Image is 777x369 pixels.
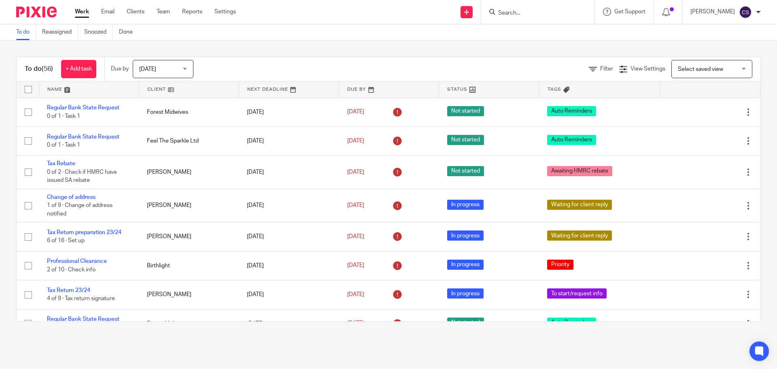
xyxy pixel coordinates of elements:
span: Filter [600,66,613,72]
span: [DATE] [347,234,364,239]
a: To do [16,24,36,40]
span: Auto Reminders [547,135,596,145]
span: 1 of 9 · Change of address notified [47,203,113,217]
span: Priority [547,260,573,270]
td: [DATE] [239,309,339,338]
h1: To do [25,65,53,73]
p: [PERSON_NAME] [690,8,735,16]
td: Forest Midwives [139,98,239,126]
td: Birthlight [139,251,239,280]
span: Waiting for client reply [547,200,612,210]
span: Not started [447,166,484,176]
span: 0 of 1 · Task 1 [47,142,80,148]
span: View Settings [631,66,665,72]
a: Tax Return 23/24 [47,288,90,293]
span: 4 of 9 · Tax return signature [47,296,115,301]
a: Settings [214,8,236,16]
td: Feel The Sparkle Ltd [139,126,239,155]
td: [PERSON_NAME] [139,156,239,189]
span: In progress [447,260,484,270]
span: Auto Reminders [547,106,596,116]
span: 0 of 1 · Task 1 [47,113,80,119]
a: Clients [127,8,144,16]
span: Waiting for client reply [547,230,612,241]
span: Not started [447,318,484,328]
span: Awaiting HMRC rebate [547,166,612,176]
span: Auto Reminders [547,318,596,328]
a: Email [101,8,115,16]
span: 2 of 10 · Check info [47,267,96,273]
p: Due by [111,65,129,73]
td: [PERSON_NAME] [139,280,239,309]
span: [DATE] [139,66,156,72]
a: Change of address [47,194,96,200]
span: [DATE] [347,109,364,115]
span: [DATE] [347,321,364,326]
td: [PERSON_NAME] [139,222,239,251]
td: [DATE] [239,280,339,309]
a: Professional Clearance [47,258,107,264]
img: svg%3E [739,6,752,19]
span: [DATE] [347,138,364,144]
td: [DATE] [239,126,339,155]
span: In progress [447,288,484,299]
a: + Add task [61,60,96,78]
a: Snoozed [84,24,113,40]
td: [DATE] [239,222,339,251]
a: Tax Return preparation 23/24 [47,230,121,235]
span: [DATE] [347,169,364,175]
td: [DATE] [239,189,339,222]
td: [DATE] [239,251,339,280]
input: Search [497,10,570,17]
span: Tags [548,87,561,92]
span: 6 of 16 · Set up [47,238,85,244]
a: Work [75,8,89,16]
td: [PERSON_NAME] [139,189,239,222]
a: Regular Bank State Request [47,105,119,111]
a: Reports [182,8,202,16]
td: [DATE] [239,98,339,126]
td: Forest Midwives [139,309,239,338]
span: 0 of 2 · Check if HMRC have issued SA rebate [47,169,117,183]
span: Select saved view [678,66,723,72]
span: Get Support [614,9,645,15]
span: [DATE] [347,292,364,297]
a: Done [119,24,139,40]
img: Pixie [16,6,57,17]
span: In progress [447,200,484,210]
a: Reassigned [42,24,78,40]
span: To start/request info [547,288,607,299]
span: In progress [447,230,484,241]
span: (56) [42,66,53,72]
span: Not started [447,135,484,145]
td: [DATE] [239,156,339,189]
span: [DATE] [347,263,364,269]
a: Regular Bank State Request [47,134,119,140]
span: [DATE] [347,203,364,208]
a: Tax Rebate [47,161,75,166]
a: Team [157,8,170,16]
span: Not started [447,106,484,116]
a: Regular Bank State Request [47,316,119,322]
